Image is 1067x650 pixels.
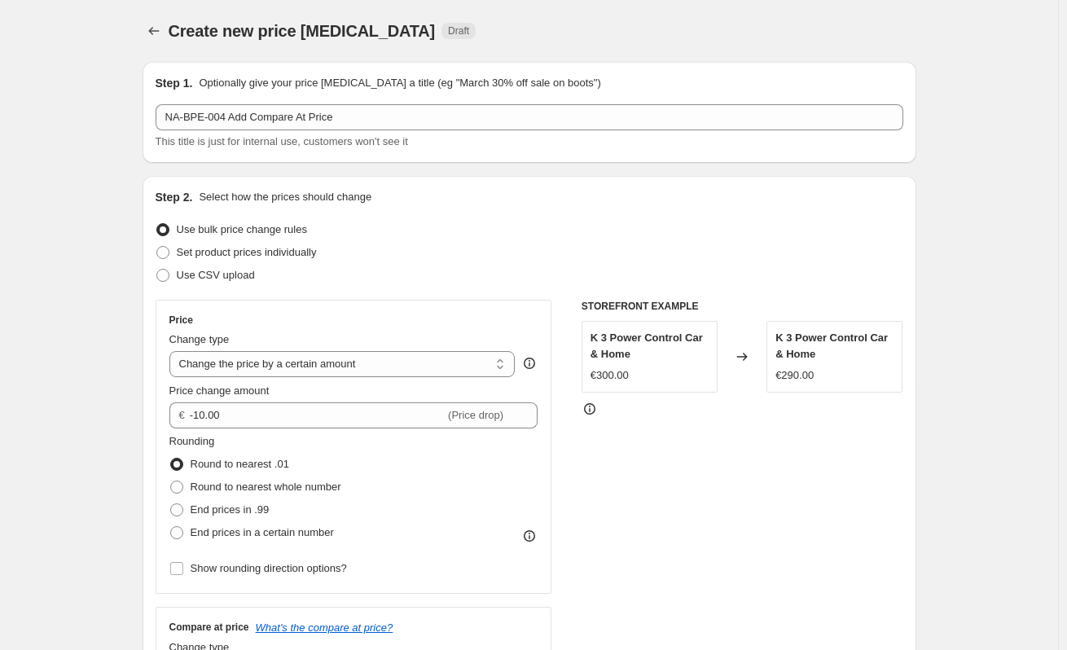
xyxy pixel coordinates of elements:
span: Draft [448,24,469,37]
p: Select how the prices should change [199,189,371,205]
h6: STOREFRONT EXAMPLE [582,300,903,313]
span: Rounding [169,435,215,447]
span: Show rounding direction options? [191,562,347,574]
input: -10.00 [190,402,445,428]
span: Use bulk price change rules [177,223,307,235]
span: Create new price [MEDICAL_DATA] [169,22,436,40]
p: Optionally give your price [MEDICAL_DATA] a title (eg "March 30% off sale on boots") [199,75,600,91]
button: What's the compare at price? [256,621,393,634]
h2: Step 2. [156,189,193,205]
span: K 3 Power Control Car & Home [591,332,703,360]
span: Change type [169,333,230,345]
span: Price change amount [169,384,270,397]
span: End prices in .99 [191,503,270,516]
div: €290.00 [775,367,814,384]
div: help [521,355,538,371]
div: €300.00 [591,367,629,384]
span: K 3 Power Control Car & Home [775,332,888,360]
span: End prices in a certain number [191,526,334,538]
span: This title is just for internal use, customers won't see it [156,135,408,147]
span: Round to nearest .01 [191,458,289,470]
input: 30% off holiday sale [156,104,903,130]
span: Use CSV upload [177,269,255,281]
h3: Compare at price [169,621,249,634]
span: (Price drop) [448,409,503,421]
h3: Price [169,314,193,327]
button: Price change jobs [143,20,165,42]
span: Set product prices individually [177,246,317,258]
h2: Step 1. [156,75,193,91]
span: Round to nearest whole number [191,481,341,493]
span: € [179,409,185,421]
